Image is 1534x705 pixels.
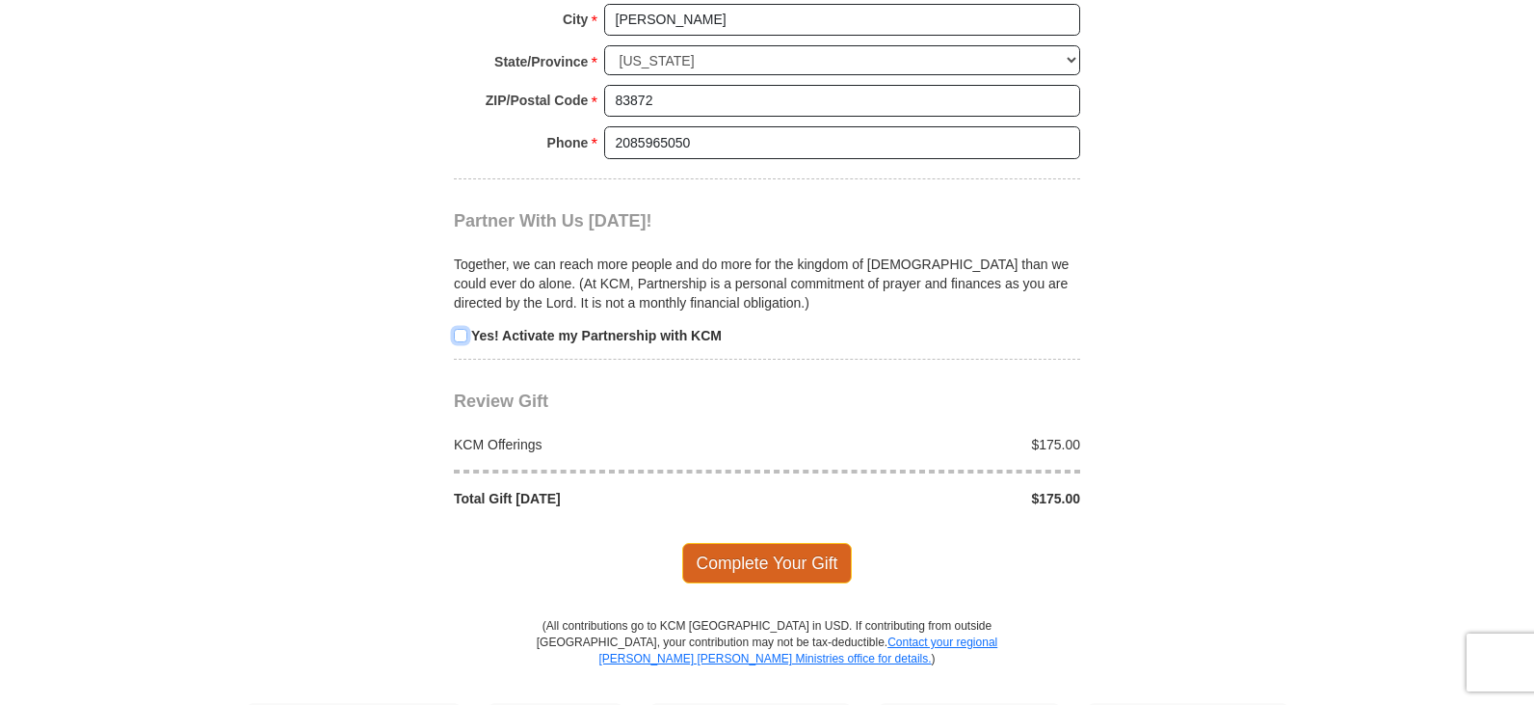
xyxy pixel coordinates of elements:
p: Together, we can reach more people and do more for the kingdom of [DEMOGRAPHIC_DATA] than we coul... [454,255,1080,312]
strong: ZIP/Postal Code [486,87,589,114]
span: Review Gift [454,392,548,411]
div: KCM Offerings [444,435,768,454]
span: Complete Your Gift [682,543,853,583]
span: Partner With Us [DATE]! [454,211,652,230]
strong: City [563,6,588,33]
div: Total Gift [DATE] [444,489,768,508]
strong: State/Province [494,48,588,75]
div: $175.00 [767,489,1091,508]
div: $175.00 [767,435,1091,454]
strong: Yes! Activate my Partnership with KCM [471,328,722,343]
strong: Phone [547,129,589,156]
p: (All contributions go to KCM [GEOGRAPHIC_DATA] in USD. If contributing from outside [GEOGRAPHIC_D... [536,618,998,702]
